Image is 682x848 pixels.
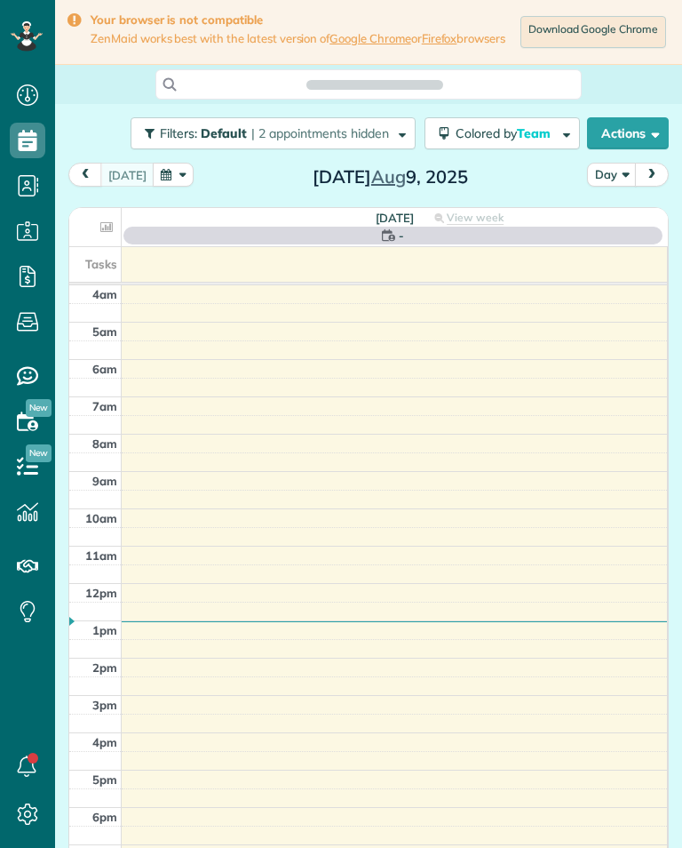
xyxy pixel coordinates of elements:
[447,211,504,225] span: View week
[92,287,117,301] span: 4am
[92,810,117,824] span: 6pm
[85,511,117,525] span: 10am
[279,167,501,187] h2: [DATE] 9, 2025
[201,125,248,141] span: Default
[635,163,669,187] button: next
[91,12,505,28] strong: Your browser is not compatible
[100,163,155,187] button: [DATE]
[92,474,117,488] span: 9am
[517,125,553,141] span: Team
[92,735,117,749] span: 4pm
[251,125,389,141] span: | 2 appointments hidden
[92,660,117,675] span: 2pm
[399,227,404,244] span: -
[26,444,52,462] span: New
[587,117,669,149] button: Actions
[160,125,197,141] span: Filters:
[91,31,505,46] span: ZenMaid works best with the latest version of or browsers
[422,31,457,45] a: Firefox
[92,772,117,787] span: 5pm
[85,257,117,271] span: Tasks
[376,211,414,225] span: [DATE]
[68,163,102,187] button: prev
[122,117,416,149] a: Filters: Default | 2 appointments hidden
[92,698,117,712] span: 3pm
[92,324,117,339] span: 5am
[520,16,666,48] a: Download Google Chrome
[587,163,637,187] button: Day
[85,548,117,563] span: 11am
[424,117,580,149] button: Colored byTeam
[92,436,117,451] span: 8am
[456,125,557,141] span: Colored by
[92,362,117,376] span: 6am
[329,31,411,45] a: Google Chrome
[92,399,117,413] span: 7am
[371,165,406,188] span: Aug
[85,586,117,600] span: 12pm
[131,117,416,149] button: Filters: Default | 2 appointments hidden
[92,623,117,637] span: 1pm
[26,399,52,417] span: New
[324,76,424,93] span: Search ZenMaid…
